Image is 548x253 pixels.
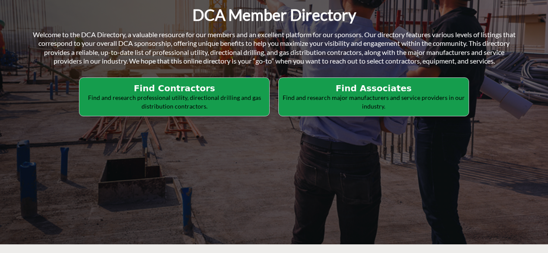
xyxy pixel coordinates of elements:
[79,77,270,116] button: Find Contractors Find and research professional utility, directional drilling and gas distributio...
[33,30,516,65] span: Welcome to the DCA Directory, a valuable resource for our members and an excellent platform for o...
[82,83,267,93] h2: Find Contractors
[281,93,466,110] p: Find and research major manufacturers and service providers in our industry.
[281,83,466,93] h2: Find Associates
[82,93,267,110] p: Find and research professional utility, directional drilling and gas distribution contractors.
[192,5,356,25] h1: DCA Member Directory
[278,77,469,116] button: Find Associates Find and research major manufacturers and service providers in our industry.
